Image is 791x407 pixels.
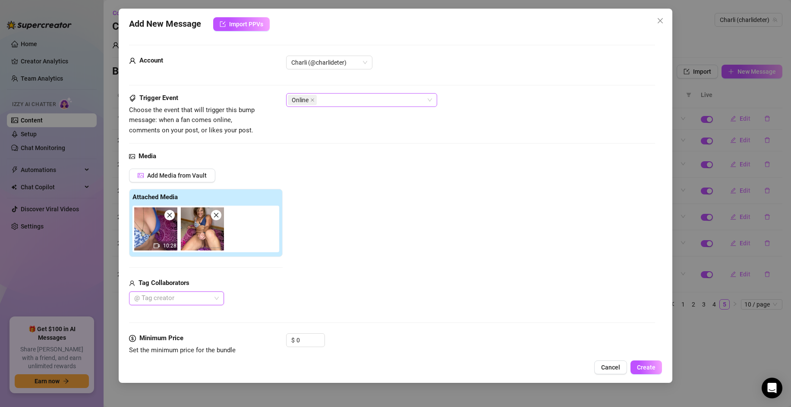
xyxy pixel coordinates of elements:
[657,17,664,24] span: close
[762,378,782,398] div: Open Intercom Messenger
[129,93,136,103] span: tags
[129,56,136,66] span: user
[310,98,315,102] span: close
[139,152,156,160] strong: Media
[129,169,215,182] button: Add Media from Vault
[129,278,135,288] span: user
[129,17,201,31] span: Add New Message
[129,346,236,354] span: Set the minimum price for the bundle
[154,243,160,249] span: video-camera
[139,334,183,342] strong: Minimum Price
[594,360,627,374] button: Cancel
[129,151,135,162] span: picture
[213,212,219,218] span: close
[181,207,224,250] img: media
[288,95,317,105] span: Online
[653,14,667,28] button: Close
[147,172,207,179] span: Add Media from Vault
[220,21,226,27] span: import
[637,364,655,371] span: Create
[653,17,667,24] span: Close
[291,56,367,69] span: Charli (@charlideter)
[167,212,173,218] span: close
[134,207,177,250] div: 10:28
[163,243,176,249] span: 10:28
[129,333,136,344] span: dollar
[213,17,270,31] button: Import PPVs
[601,364,620,371] span: Cancel
[138,172,144,178] span: picture
[139,279,189,287] strong: Tag Collaborators
[292,95,309,105] span: Online
[134,207,177,250] img: media
[129,106,255,134] span: Choose the event that will trigger this bump message: when a fan comes online, comments on your p...
[229,21,263,28] span: Import PPVs
[139,94,178,102] strong: Trigger Event
[132,193,178,201] strong: Attached Media
[630,360,662,374] button: Create
[139,56,163,64] strong: Account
